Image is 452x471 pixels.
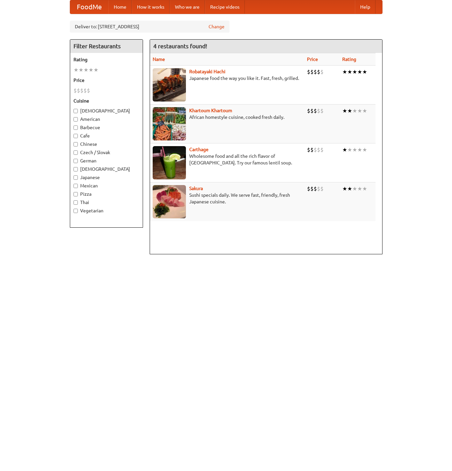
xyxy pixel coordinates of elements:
[189,147,209,152] a: Carthage
[77,87,80,94] li: $
[87,87,90,94] li: $
[347,107,352,115] li: ★
[74,184,78,188] input: Mexican
[317,68,320,76] li: $
[74,209,78,213] input: Vegetarian
[88,66,93,74] li: ★
[310,68,314,76] li: $
[74,149,139,156] label: Czech / Slovak
[307,57,318,62] a: Price
[153,68,186,102] img: robatayaki.jpg
[314,185,317,192] li: $
[153,185,186,218] img: sakura.jpg
[74,174,139,181] label: Japanese
[352,107,357,115] li: ★
[209,23,225,30] a: Change
[74,124,139,131] label: Barbecue
[347,146,352,153] li: ★
[74,166,139,172] label: [DEMOGRAPHIC_DATA]
[342,185,347,192] li: ★
[357,68,362,76] li: ★
[74,207,139,214] label: Vegetarian
[310,107,314,115] li: $
[307,107,310,115] li: $
[74,98,139,104] h5: Cuisine
[170,0,205,14] a: Who we are
[74,77,139,84] h5: Price
[78,66,83,74] li: ★
[74,125,78,130] input: Barbecue
[74,191,139,197] label: Pizza
[132,0,170,14] a: How it works
[189,108,232,113] a: Khartoum Khartoum
[74,66,78,74] li: ★
[74,56,139,63] h5: Rating
[357,146,362,153] li: ★
[74,117,78,121] input: American
[74,200,78,205] input: Thai
[74,141,139,147] label: Chinese
[74,116,139,122] label: American
[70,0,108,14] a: FoodMe
[205,0,245,14] a: Recipe videos
[317,146,320,153] li: $
[74,150,78,155] input: Czech / Slovak
[153,43,207,49] ng-pluralize: 4 restaurants found!
[317,107,320,115] li: $
[153,114,302,120] p: African homestyle cuisine, cooked fresh daily.
[320,68,324,76] li: $
[74,159,78,163] input: German
[74,157,139,164] label: German
[320,185,324,192] li: $
[342,146,347,153] li: ★
[108,0,132,14] a: Home
[317,185,320,192] li: $
[342,107,347,115] li: ★
[342,57,356,62] a: Rating
[80,87,83,94] li: $
[153,146,186,179] img: carthage.jpg
[362,146,367,153] li: ★
[153,153,302,166] p: Wholesome food and all the rich flavor of [GEOGRAPHIC_DATA]. Try our famous lentil soup.
[153,107,186,140] img: khartoum.jpg
[189,69,226,74] a: Robatayaki Hachi
[357,107,362,115] li: ★
[314,107,317,115] li: $
[307,68,310,76] li: $
[74,108,139,114] label: [DEMOGRAPHIC_DATA]
[357,185,362,192] li: ★
[314,68,317,76] li: $
[153,192,302,205] p: Sushi specials daily. We serve fast, friendly, fresh Japanese cuisine.
[153,75,302,82] p: Japanese food the way you like it. Fast, fresh, grilled.
[153,57,165,62] a: Name
[74,175,78,180] input: Japanese
[352,185,357,192] li: ★
[74,182,139,189] label: Mexican
[74,134,78,138] input: Cafe
[320,146,324,153] li: $
[310,185,314,192] li: $
[74,192,78,196] input: Pizza
[362,107,367,115] li: ★
[74,87,77,94] li: $
[347,185,352,192] li: ★
[355,0,376,14] a: Help
[310,146,314,153] li: $
[74,167,78,171] input: [DEMOGRAPHIC_DATA]
[307,146,310,153] li: $
[74,199,139,206] label: Thai
[342,68,347,76] li: ★
[362,185,367,192] li: ★
[74,109,78,113] input: [DEMOGRAPHIC_DATA]
[320,107,324,115] li: $
[74,132,139,139] label: Cafe
[70,40,143,53] h4: Filter Restaurants
[347,68,352,76] li: ★
[189,186,203,191] b: Sakura
[70,21,229,33] div: Deliver to: [STREET_ADDRESS]
[352,146,357,153] li: ★
[362,68,367,76] li: ★
[93,66,98,74] li: ★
